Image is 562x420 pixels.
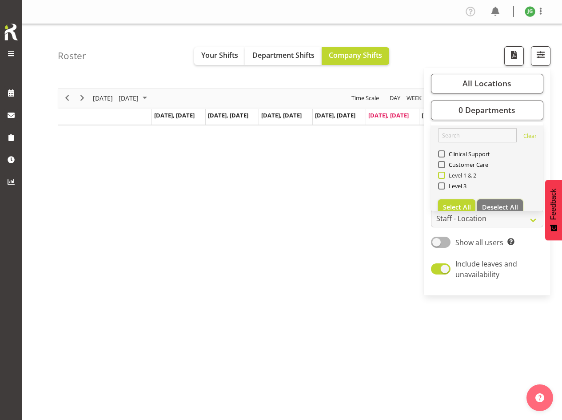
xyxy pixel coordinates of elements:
[438,128,517,142] input: Search
[482,203,518,211] span: Deselect All
[208,111,248,119] span: [DATE], [DATE]
[2,22,20,42] img: Rosterit icon logo
[525,6,535,17] img: janine-grundler10912.jpg
[60,89,75,108] div: previous period
[194,47,245,65] button: Your Shifts
[58,51,86,61] h4: Roster
[201,50,238,60] span: Your Shifts
[92,93,151,104] button: October 2025
[550,189,558,220] span: Feedback
[535,393,544,402] img: help-xxl-2.png
[462,78,511,89] span: All Locations
[445,150,490,157] span: Clinical Support
[445,172,477,179] span: Level 1 & 2
[351,93,380,104] span: Time Scale
[438,199,476,215] button: Select All
[388,93,402,104] button: Timeline Day
[350,93,381,104] button: Time Scale
[154,111,195,119] span: [DATE], [DATE]
[405,93,423,104] button: Timeline Week
[261,111,302,119] span: [DATE], [DATE]
[90,89,152,108] div: Sep 29 - Oct 05, 2025
[531,46,550,66] button: Filter Shifts
[422,111,462,119] span: [DATE], [DATE]
[443,203,471,211] span: Select All
[61,93,73,104] button: Previous
[245,47,322,65] button: Department Shifts
[504,46,524,66] button: Download a PDF of the roster according to the set date range.
[523,132,537,142] a: Clear
[368,111,409,119] span: [DATE], [DATE]
[322,47,389,65] button: Company Shifts
[545,180,562,240] button: Feedback - Show survey
[389,93,401,104] span: Day
[455,259,517,279] span: Include leaves and unavailability
[445,182,467,190] span: Level 3
[477,199,523,215] button: Deselect All
[431,74,543,93] button: All Locations
[445,161,489,168] span: Customer Care
[252,50,315,60] span: Department Shifts
[315,111,355,119] span: [DATE], [DATE]
[76,93,88,104] button: Next
[431,101,543,120] button: 0 Departments
[75,89,90,108] div: next period
[92,93,140,104] span: [DATE] - [DATE]
[58,89,526,125] div: Timeline Week of October 3, 2025
[329,50,382,60] span: Company Shifts
[406,93,422,104] span: Week
[455,238,503,247] span: Show all users
[458,105,515,115] span: 0 Departments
